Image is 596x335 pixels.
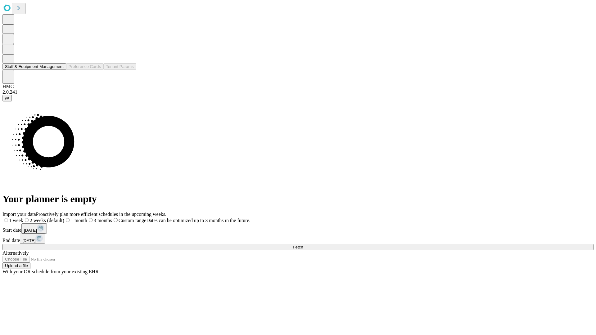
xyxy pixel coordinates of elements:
button: [DATE] [20,234,45,244]
input: 3 months [89,218,93,222]
span: 3 months [94,218,112,223]
h1: Your planner is empty [2,193,594,205]
div: HMC [2,84,594,89]
span: With your OR schedule from your existing EHR [2,269,99,274]
input: 2 weeks (default) [25,218,29,222]
input: Custom rangeDates can be optimized up to 3 months in the future. [114,218,118,222]
span: [DATE] [22,238,35,243]
span: 2 weeks (default) [30,218,64,223]
span: Dates can be optimized up to 3 months in the future. [146,218,250,223]
button: Staff & Equipment Management [2,63,66,70]
span: Alternatively [2,250,29,256]
span: [DATE] [24,228,37,233]
div: Start date [2,223,594,234]
input: 1 week [4,218,8,222]
button: Tenant Params [103,63,136,70]
span: Proactively plan more efficient schedules in the upcoming weeks. [36,212,166,217]
span: 1 month [71,218,87,223]
button: Upload a file [2,262,30,269]
span: Import your data [2,212,36,217]
button: [DATE] [21,223,47,234]
span: Fetch [293,245,303,249]
div: End date [2,234,594,244]
button: Preference Cards [66,63,103,70]
button: @ [2,95,12,101]
span: 1 week [9,218,23,223]
input: 1 month [66,218,70,222]
span: @ [5,96,9,100]
div: 2.0.241 [2,89,594,95]
span: Custom range [119,218,146,223]
button: Fetch [2,244,594,250]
